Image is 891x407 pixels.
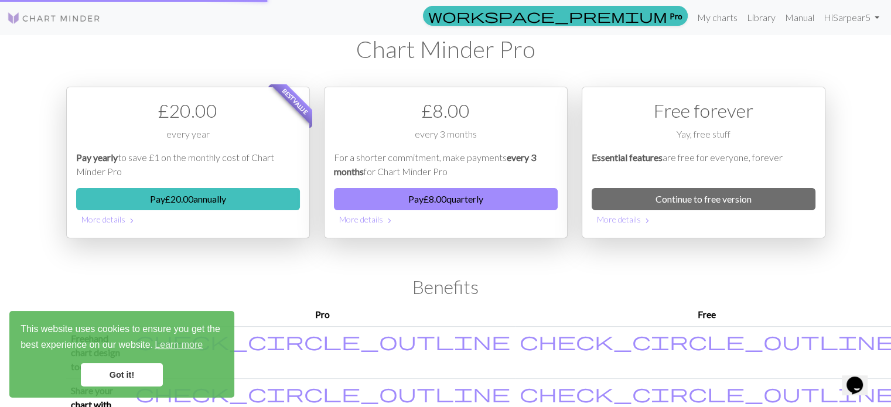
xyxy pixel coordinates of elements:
[780,6,819,29] a: Manual
[76,188,300,210] button: Pay£20.00annually
[21,322,223,354] span: This website uses cookies to ensure you get the best experience on our website.
[76,127,300,151] div: every year
[127,215,136,227] span: chevron_right
[423,6,688,26] a: Pro
[66,276,825,298] h2: Benefits
[592,151,815,179] p: are free for everyone, forever
[334,97,558,125] div: £ 8.00
[334,127,558,151] div: every 3 months
[334,151,558,179] p: For a shorter commitment, make payments for Chart Minder Pro
[66,35,825,63] h1: Chart Minder Pro
[643,215,652,227] span: chevron_right
[135,384,510,402] i: Included
[76,152,118,163] em: Pay yearly
[76,210,300,228] button: More details
[334,188,558,210] button: Pay£8.00quarterly
[76,97,300,125] div: £ 20.00
[324,87,568,238] div: Payment option 2
[582,87,825,238] div: Free option
[692,6,742,29] a: My charts
[135,382,510,404] span: check_circle_outline
[592,210,815,228] button: More details
[819,6,884,29] a: HiSarpear5
[76,151,300,179] p: to save £1 on the monthly cost of Chart Minder Pro
[592,152,663,163] em: Essential features
[135,330,510,352] span: check_circle_outline
[270,77,320,126] span: Best value
[842,360,879,395] iframe: chat widget
[81,363,163,387] a: dismiss cookie message
[592,97,815,125] div: Free forever
[592,188,815,210] a: Continue to free version
[135,331,510,350] i: Included
[592,127,815,151] div: Yay, free stuff
[9,311,234,398] div: cookieconsent
[428,8,667,24] span: workspace_premium
[742,6,780,29] a: Library
[385,215,394,227] span: chevron_right
[7,11,101,25] img: Logo
[334,210,558,228] button: More details
[153,336,204,354] a: learn more about cookies
[66,87,310,238] div: Payment option 1
[131,303,515,327] th: Pro
[334,152,536,177] em: every 3 months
